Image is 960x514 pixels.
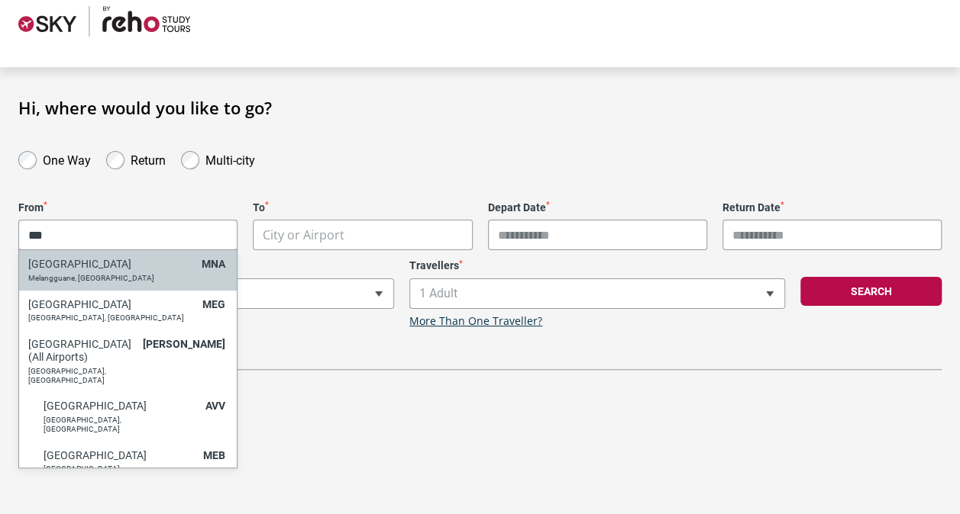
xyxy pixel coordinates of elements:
[410,279,784,308] span: 1 Adult
[28,367,135,385] p: [GEOGRAPHIC_DATA], [GEOGRAPHIC_DATA]
[253,201,472,214] label: To
[488,201,707,214] label: Depart Date
[28,274,194,283] p: Melangguane, [GEOGRAPHIC_DATA]
[44,464,196,483] p: [GEOGRAPHIC_DATA], [GEOGRAPHIC_DATA]
[205,149,255,168] label: Multi-city
[202,298,225,310] span: MEG
[28,298,195,311] h6: [GEOGRAPHIC_DATA]
[28,338,135,364] h6: [GEOGRAPHIC_DATA] (All Airports)
[18,220,238,250] span: City or Airport
[409,259,785,272] label: Travellers
[28,313,195,323] p: [GEOGRAPHIC_DATA], [GEOGRAPHIC_DATA]
[18,201,238,214] label: From
[263,226,344,243] span: City or Airport
[205,400,225,412] span: AVV
[44,400,198,413] h6: [GEOGRAPHIC_DATA]
[254,220,471,250] span: City or Airport
[202,258,225,270] span: MNA
[800,277,942,306] button: Search
[409,278,785,309] span: 1 Adult
[203,449,225,461] span: MEB
[19,220,237,250] input: Search
[722,201,942,214] label: Return Date
[43,149,91,168] label: One Way
[44,449,196,462] h6: [GEOGRAPHIC_DATA]
[131,149,166,168] label: Return
[253,220,472,250] span: City or Airport
[143,338,225,350] span: [PERSON_NAME]
[18,98,942,117] h1: Hi, where would you like to go?
[409,315,542,328] a: More Than One Traveller?
[44,416,198,434] p: [GEOGRAPHIC_DATA], [GEOGRAPHIC_DATA]
[28,258,194,271] h6: [GEOGRAPHIC_DATA]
